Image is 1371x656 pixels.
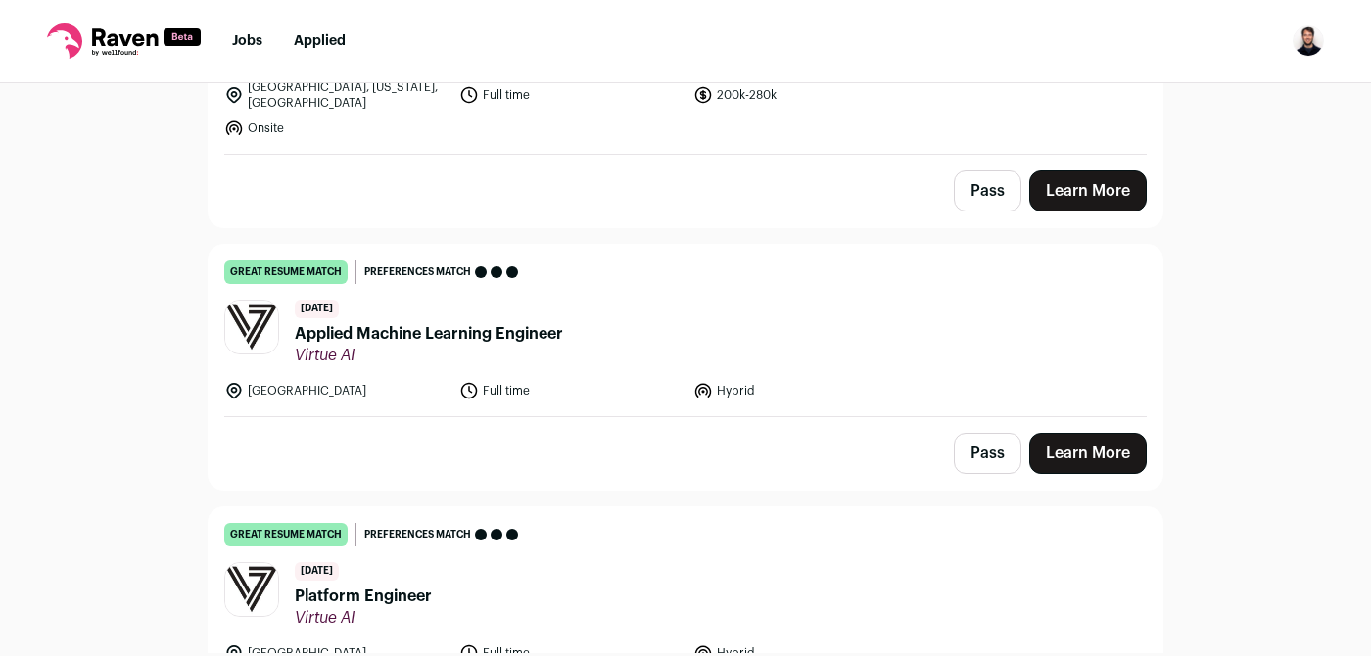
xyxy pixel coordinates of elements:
span: Virtue AI [295,608,432,628]
a: Jobs [232,34,262,48]
span: Platform Engineer [295,585,432,608]
span: Preferences match [364,525,471,544]
span: Preferences match [364,262,471,282]
span: [DATE] [295,300,339,318]
span: Applied Machine Learning Engineer [295,322,563,346]
img: e6793b59ec902a2a29ce4ef21ab01a53bdde904d59ade1bc6056e56dd8542749.jpg [225,563,278,616]
li: Onsite [224,118,448,138]
span: [DATE] [295,562,339,581]
li: [GEOGRAPHIC_DATA], [US_STATE], [GEOGRAPHIC_DATA] [224,79,448,111]
a: great resume match Preferences match [DATE] Applied Machine Learning Engineer Virtue AI [GEOGRAPH... [209,245,1162,416]
a: Learn More [1029,170,1147,211]
button: Pass [954,433,1021,474]
li: [GEOGRAPHIC_DATA] [224,381,448,400]
li: Hybrid [693,381,917,400]
li: 200k-280k [693,79,917,111]
li: Full time [459,79,683,111]
div: great resume match [224,523,348,546]
button: Pass [954,170,1021,211]
div: great resume match [224,260,348,284]
a: Applied [294,34,346,48]
span: Virtue AI [295,346,563,365]
button: Open dropdown [1293,25,1324,57]
img: 1137423-medium_jpg [1293,25,1324,57]
img: e6793b59ec902a2a29ce4ef21ab01a53bdde904d59ade1bc6056e56dd8542749.jpg [225,301,278,353]
a: Learn More [1029,433,1147,474]
li: Full time [459,381,683,400]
